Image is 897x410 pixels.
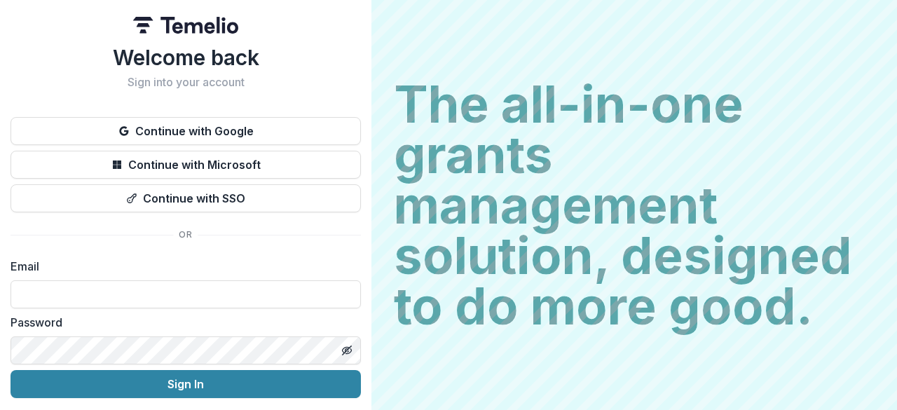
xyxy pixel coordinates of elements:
[11,258,352,275] label: Email
[336,339,358,362] button: Toggle password visibility
[11,314,352,331] label: Password
[11,184,361,212] button: Continue with SSO
[11,151,361,179] button: Continue with Microsoft
[133,17,238,34] img: Temelio
[11,45,361,70] h1: Welcome back
[11,76,361,89] h2: Sign into your account
[11,117,361,145] button: Continue with Google
[11,370,361,398] button: Sign In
